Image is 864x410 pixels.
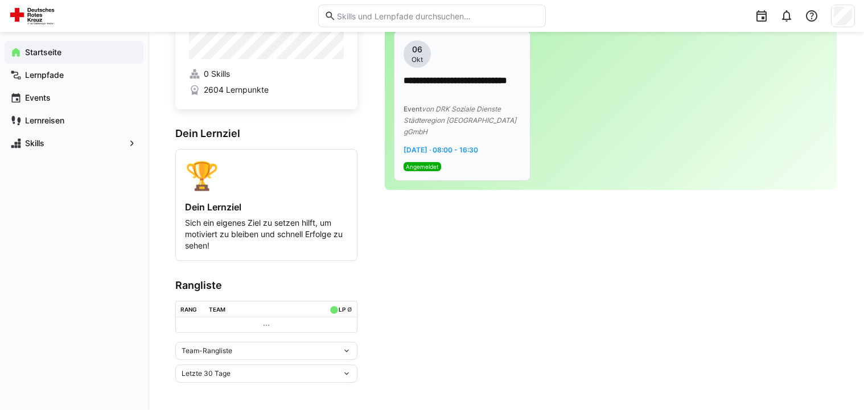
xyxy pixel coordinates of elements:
[412,55,423,64] span: Okt
[412,44,422,55] span: 06
[347,304,352,313] a: ø
[204,68,230,80] span: 0 Skills
[404,105,516,136] span: von DRK Soziale Dienste Städteregion [GEOGRAPHIC_DATA] gGmbH
[404,146,478,154] span: [DATE] · 08:00 - 16:30
[189,68,344,80] a: 0 Skills
[185,217,348,251] p: Sich ein eigenes Ziel zu setzen hilft, um motiviert zu bleiben und schnell Erfolge zu sehen!
[185,201,348,213] h4: Dein Lernziel
[336,11,540,21] input: Skills und Lernpfade durchsuchen…
[404,105,422,113] span: Event
[180,306,197,313] div: Rang
[339,306,345,313] div: LP
[185,159,348,192] div: 🏆
[406,163,439,170] span: Angemeldet
[182,346,232,355] span: Team-Rangliste
[182,369,231,378] span: Letzte 30 Tage
[175,127,357,140] h3: Dein Lernziel
[175,279,357,292] h3: Rangliste
[204,84,269,96] span: 2604 Lernpunkte
[209,306,225,313] div: Team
